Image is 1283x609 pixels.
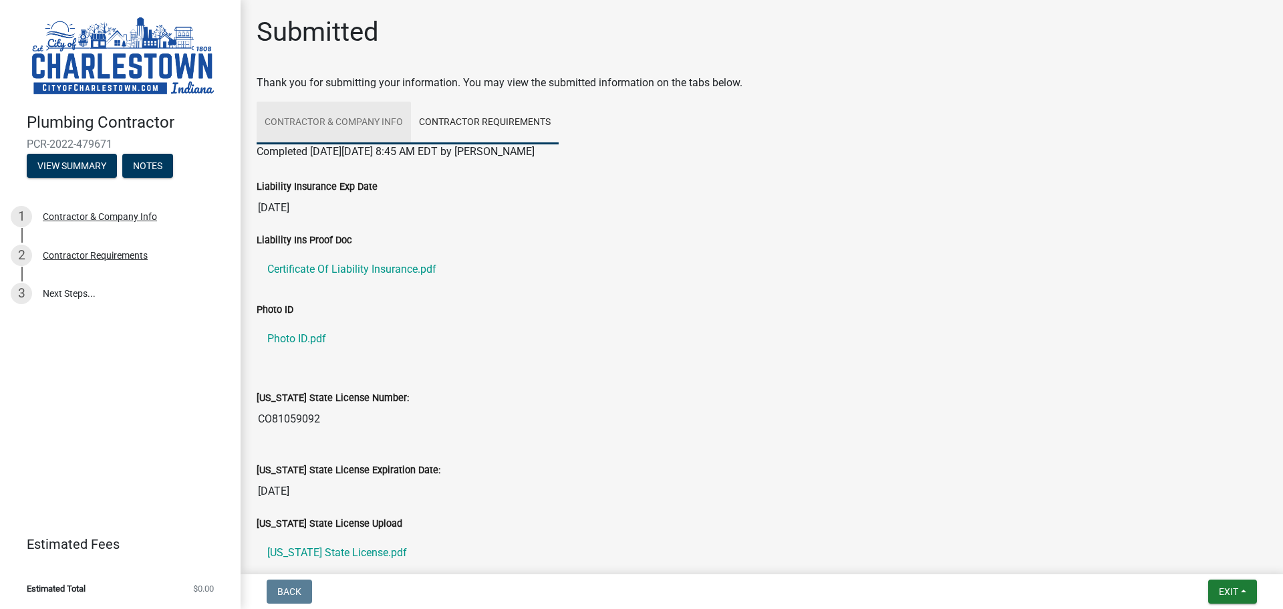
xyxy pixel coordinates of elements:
[11,206,32,227] div: 1
[27,584,86,593] span: Estimated Total
[257,16,379,48] h1: Submitted
[257,537,1267,569] a: [US_STATE] State License.pdf
[27,138,214,150] span: PCR-2022-479671
[257,466,440,475] label: [US_STATE] State License Expiration Date:
[11,283,32,304] div: 3
[257,102,411,144] a: Contractor & Company Info
[257,145,535,158] span: Completed [DATE][DATE] 8:45 AM EDT by [PERSON_NAME]
[122,154,173,178] button: Notes
[11,245,32,266] div: 2
[27,14,219,99] img: City of Charlestown, Indiana
[122,161,173,172] wm-modal-confirm: Notes
[257,182,378,192] label: Liability Insurance Exp Date
[27,161,117,172] wm-modal-confirm: Summary
[267,580,312,604] button: Back
[257,236,352,245] label: Liability Ins Proof Doc
[257,394,409,403] label: [US_STATE] State License Number:
[1208,580,1257,604] button: Exit
[257,519,402,529] label: [US_STATE] State License Upload
[43,212,157,221] div: Contractor & Company Info
[27,154,117,178] button: View Summary
[257,253,1267,285] a: Certificate Of Liability Insurance.pdf
[257,75,1267,91] div: Thank you for submitting your information. You may view the submitted information on the tabs below.
[43,251,148,260] div: Contractor Requirements
[411,102,559,144] a: Contractor Requirements
[1219,586,1238,597] span: Exit
[277,586,301,597] span: Back
[27,113,230,132] h4: Plumbing Contractor
[257,323,1267,355] a: Photo ID.pdf
[11,531,219,558] a: Estimated Fees
[257,306,293,315] label: Photo ID
[193,584,214,593] span: $0.00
